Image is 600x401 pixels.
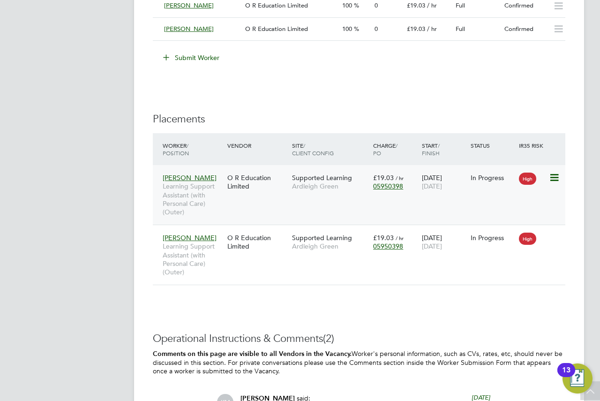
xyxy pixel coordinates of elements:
[290,137,371,161] div: Site
[562,363,592,393] button: Open Resource Center, 13 new notifications
[420,169,468,195] div: [DATE]
[471,174,515,182] div: In Progress
[153,350,352,358] b: Comments on this page are visible to all Vendors in the Vacancy.
[342,1,352,9] span: 100
[517,137,549,154] div: IR35 Risk
[427,1,437,9] span: / hr
[456,1,465,9] span: Full
[519,233,536,245] span: High
[456,25,465,33] span: Full
[163,142,189,157] span: / Position
[375,25,378,33] span: 0
[342,25,352,33] span: 100
[422,242,442,250] span: [DATE]
[164,25,214,33] span: [PERSON_NAME]
[407,1,425,9] span: £19.03
[163,234,217,242] span: [PERSON_NAME]
[164,1,214,9] span: [PERSON_NAME]
[292,182,368,190] span: Ardleigh Green
[371,137,420,161] div: Charge
[422,182,442,190] span: [DATE]
[153,332,565,346] h3: Operational Instructions & Comments
[501,22,549,37] div: Confirmed
[292,234,352,242] span: Supported Learning
[292,174,352,182] span: Supported Learning
[373,182,403,190] span: 05950398
[157,50,227,65] button: Submit Worker
[519,173,536,185] span: High
[373,234,394,242] span: £19.03
[292,242,368,250] span: Ardleigh Green
[468,137,517,154] div: Status
[163,182,223,216] span: Learning Support Assistant (with Personal Care) (Outer)
[420,229,468,255] div: [DATE]
[323,332,334,345] span: (2)
[225,137,290,154] div: Vendor
[396,174,404,182] span: / hr
[163,242,223,276] span: Learning Support Assistant (with Personal Care) (Outer)
[160,137,225,161] div: Worker
[373,174,394,182] span: £19.03
[373,142,397,157] span: / PO
[471,234,515,242] div: In Progress
[420,137,468,161] div: Start
[163,174,217,182] span: [PERSON_NAME]
[373,242,403,250] span: 05950398
[153,113,565,126] h3: Placements
[292,142,334,157] span: / Client Config
[375,1,378,9] span: 0
[422,142,440,157] span: / Finish
[562,370,570,382] div: 13
[427,25,437,33] span: / hr
[160,228,565,236] a: [PERSON_NAME]Learning Support Assistant (with Personal Care) (Outer)O R Education LimitedSupporte...
[160,168,565,176] a: [PERSON_NAME]Learning Support Assistant (with Personal Care) (Outer)O R Education LimitedSupporte...
[407,25,425,33] span: £19.03
[245,1,308,9] span: O R Education Limited
[245,25,308,33] span: O R Education Limited
[225,229,290,255] div: O R Education Limited
[396,235,404,242] span: / hr
[153,349,565,376] p: Worker's personal information, such as CVs, rates, etc, should never be discussed in this section...
[225,169,290,195] div: O R Education Limited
